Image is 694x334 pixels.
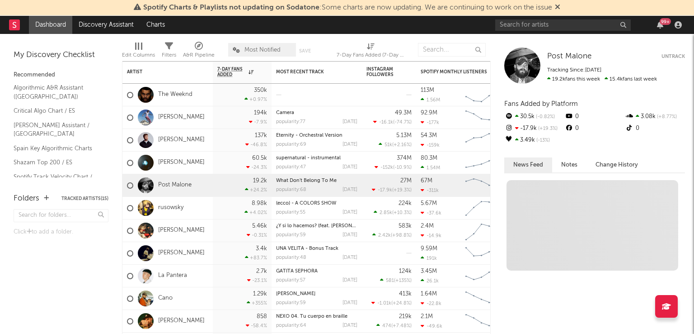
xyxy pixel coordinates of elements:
a: [PERSON_NAME] Assistant / [GEOGRAPHIC_DATA] [14,120,99,139]
a: [PERSON_NAME] [158,114,205,121]
div: -37.6k [421,210,441,216]
div: 350k [254,87,267,93]
div: ( ) [371,300,412,306]
div: 0 [564,123,624,134]
div: 1.54M [421,165,440,171]
div: -14.9k [421,233,441,239]
div: 2.4M [421,223,434,229]
span: -10.9 % [394,165,410,170]
div: supernatural - instrumental [276,156,357,161]
div: My Discovery Checklist [14,50,108,61]
button: 99+ [657,21,663,29]
div: 858 [257,314,267,320]
a: Critical Algo Chart / ES [14,106,99,116]
span: 2.42k [378,233,391,238]
div: 99 + [660,18,671,25]
div: [DATE] [342,165,357,170]
div: Recommended [14,70,108,81]
div: 113M [421,87,434,93]
div: [DATE] [342,233,357,238]
div: Artist [127,69,195,75]
div: 583k [399,223,412,229]
div: Most Recent Track [276,69,344,75]
div: popularity: 59 [276,233,306,238]
div: 60.5k [252,155,267,161]
div: Eternity - Orchestral Version [276,133,357,138]
span: Dismiss [555,4,560,11]
div: 137k [255,133,267,138]
a: Charts [140,16,171,34]
div: ( ) [376,323,412,329]
div: -24.3 % [246,164,267,170]
a: [PERSON_NAME] [158,136,205,144]
div: popularity: 64 [276,323,306,328]
div: -17.9k [504,123,564,134]
span: 51k [385,143,392,148]
button: Change History [586,157,647,172]
div: -0.31 % [247,232,267,238]
svg: Chart title [461,287,502,310]
a: Spain Key Algorithmic Charts [14,143,99,153]
div: Sol De Julio [276,291,357,296]
div: 2.1M [421,314,433,320]
a: ¿Y si lo hacemos? (feat. [PERSON_NAME]) [276,224,372,229]
div: popularity: 48 [276,255,306,260]
div: [DATE] [342,301,357,305]
div: ¿Y si lo hacemos? (feat. Valeria Castro) [276,224,357,229]
button: Tracked Artists(15) [61,196,108,201]
div: -58.4 % [246,323,267,329]
svg: Chart title [461,106,502,129]
svg: Chart title [461,152,502,174]
div: Spotify Monthly Listeners [421,69,488,75]
div: -177k [421,119,439,125]
span: +10.3 % [394,210,410,215]
div: -7.9 % [249,119,267,125]
svg: Chart title [461,84,502,106]
svg: Chart title [461,197,502,219]
div: +0.97 % [244,96,267,102]
div: 8.98k [252,200,267,206]
span: +7.48 % [393,324,410,329]
div: 3.49k [504,134,564,146]
div: ( ) [373,119,412,125]
span: -0.82 % [535,115,555,119]
div: Instagram Followers [366,67,398,77]
svg: Chart title [461,129,502,152]
span: -74.7 % [394,120,410,125]
div: 1.64M [421,291,437,297]
div: ( ) [372,232,412,238]
span: Tracking Since: [DATE] [547,67,601,73]
div: Click to add a folder. [14,227,108,238]
div: -23.1 % [247,277,267,283]
div: A&R Pipeline [183,50,215,61]
span: -13 % [535,138,550,143]
div: 1.29k [253,291,267,297]
a: Algorithmic A&R Assistant ([GEOGRAPHIC_DATA]) [14,83,99,101]
a: UNA VELITA - Bonus Track [276,246,338,251]
span: 474 [382,324,391,329]
div: Folders [14,193,39,204]
div: [DATE] [342,119,357,124]
div: popularity: 59 [276,301,306,305]
span: +8.77 % [656,115,677,119]
span: 7-Day Fans Added [217,67,246,77]
div: 3.45M [421,268,437,274]
span: 581 [386,278,394,283]
div: popularity: 55 [276,210,305,215]
div: 224k [399,200,412,206]
div: 26.1k [421,278,439,284]
span: Post Malone [547,52,591,60]
div: 0 [564,111,624,123]
div: 7-Day Fans Added (7-Day Fans Added) [337,50,404,61]
span: -17.9k [378,188,392,193]
div: 80.3M [421,155,437,161]
a: Post Malone [158,181,192,189]
a: GATITA SEPHORA [276,269,318,274]
div: 191k [421,255,437,261]
a: [PERSON_NAME] [158,159,205,167]
div: +355 % [247,300,267,306]
div: +83.7 % [245,255,267,261]
span: 15.4k fans last week [547,76,657,82]
div: 0 [625,123,685,134]
div: Filters [162,50,176,61]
